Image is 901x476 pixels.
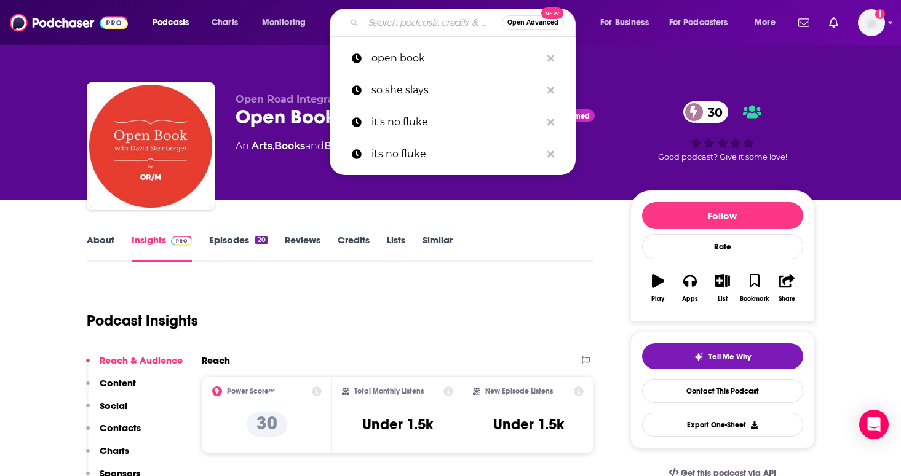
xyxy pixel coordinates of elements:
[362,415,433,434] h3: Under 1.5k
[824,12,843,33] a: Show notifications dropdown
[642,202,803,229] button: Follow
[683,101,729,123] a: 30
[305,140,324,152] span: and
[202,354,230,366] h2: Reach
[274,140,305,152] a: Books
[86,354,183,377] button: Reach & Audience
[330,42,576,74] a: open book
[87,311,198,330] h1: Podcast Insights
[10,11,128,34] img: Podchaser - Follow, Share and Rate Podcasts
[771,266,803,310] button: Share
[330,138,576,170] a: its no fluke
[330,106,576,138] a: it's no fluke
[253,13,322,33] button: open menu
[696,101,729,123] span: 30
[371,138,541,170] p: its no fluke
[338,234,370,262] a: Credits
[858,9,885,36] span: Logged in as hbgcommunications
[132,234,193,262] a: InsightsPodchaser Pro
[739,266,771,310] button: Bookmark
[779,295,795,303] div: Share
[746,13,791,33] button: open menu
[706,266,738,310] button: List
[262,14,306,31] span: Monitoring
[153,14,189,31] span: Podcasts
[658,152,787,162] span: Good podcast? Give it some love!
[858,9,885,36] img: User Profile
[674,266,706,310] button: Apps
[255,236,267,244] div: 20
[354,387,424,396] h2: Total Monthly Listens
[89,85,212,208] img: Open Book with David Steinberger
[630,93,815,170] div: 30Good podcast? Give it some love!
[100,422,141,434] p: Contacts
[642,266,674,310] button: Play
[100,400,127,412] p: Social
[144,13,205,33] button: open menu
[209,234,267,262] a: Episodes20
[755,14,776,31] span: More
[363,13,502,33] input: Search podcasts, credits, & more...
[87,234,114,262] a: About
[642,379,803,403] a: Contact This Podcast
[272,140,274,152] span: ,
[718,295,728,303] div: List
[642,413,803,437] button: Export One-Sheet
[227,387,275,396] h2: Power Score™
[740,295,769,303] div: Bookmark
[507,20,558,26] span: Open Advanced
[285,234,320,262] a: Reviews
[341,9,587,37] div: Search podcasts, credits, & more...
[694,352,704,362] img: tell me why sparkle
[793,12,814,33] a: Show notifications dropdown
[86,377,136,400] button: Content
[86,422,141,445] button: Contacts
[708,352,751,362] span: Tell Me Why
[669,14,728,31] span: For Podcasters
[330,74,576,106] a: so she slays
[247,412,287,437] p: 30
[485,387,553,396] h2: New Episode Listens
[858,9,885,36] button: Show profile menu
[100,445,129,456] p: Charts
[236,93,386,105] span: Open Road Integrated Media
[642,343,803,369] button: tell me why sparkleTell Me Why
[100,354,183,366] p: Reach & Audience
[642,234,803,259] div: Rate
[100,377,136,389] p: Content
[371,74,541,106] p: so she slays
[600,14,649,31] span: For Business
[86,445,129,467] button: Charts
[859,410,889,439] div: Open Intercom Messenger
[212,14,238,31] span: Charts
[541,7,563,19] span: New
[875,9,885,19] svg: Add a profile image
[86,400,127,423] button: Social
[661,13,746,33] button: open menu
[252,140,272,152] a: Arts
[651,295,664,303] div: Play
[592,13,664,33] button: open menu
[387,234,405,262] a: Lists
[236,139,408,154] div: An podcast
[371,42,541,74] p: open book
[682,295,698,303] div: Apps
[204,13,245,33] a: Charts
[371,106,541,138] p: it's no fluke
[502,15,564,30] button: Open AdvancedNew
[493,415,564,434] h3: Under 1.5k
[423,234,453,262] a: Similar
[171,236,193,246] img: Podchaser Pro
[324,140,369,152] a: Business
